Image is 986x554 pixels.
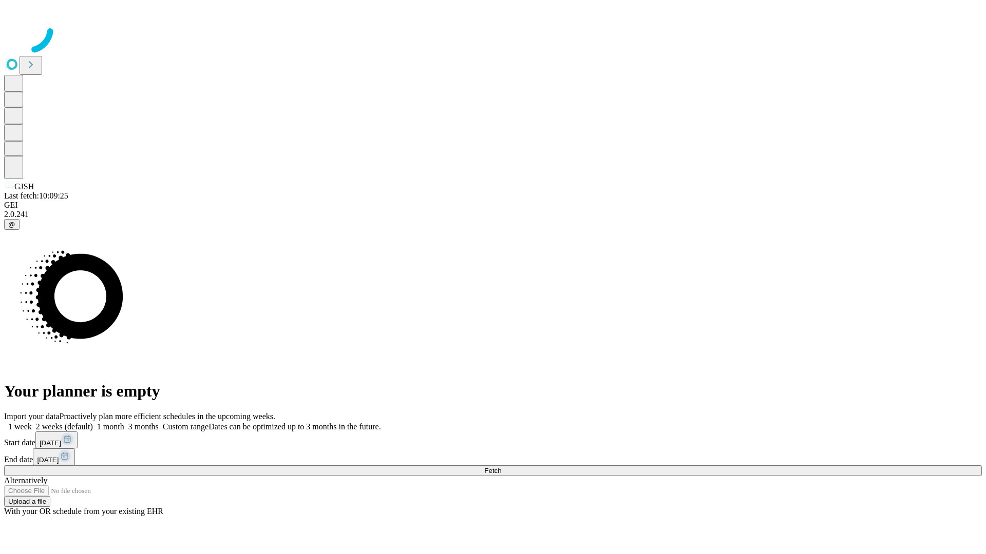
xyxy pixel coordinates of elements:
[4,496,50,507] button: Upload a file
[4,412,60,421] span: Import your data
[163,422,208,431] span: Custom range
[4,382,982,401] h1: Your planner is empty
[36,422,93,431] span: 2 weeks (default)
[4,201,982,210] div: GEI
[4,191,68,200] span: Last fetch: 10:09:25
[484,467,501,474] span: Fetch
[208,422,381,431] span: Dates can be optimized up to 3 months in the future.
[4,210,982,219] div: 2.0.241
[4,448,982,465] div: End date
[8,221,15,228] span: @
[4,507,163,516] span: With your OR schedule from your existing EHR
[37,456,59,464] span: [DATE]
[40,439,61,447] span: [DATE]
[60,412,275,421] span: Proactively plan more efficient schedules in the upcoming weeks.
[8,422,32,431] span: 1 week
[14,182,34,191] span: GJSH
[4,476,47,485] span: Alternatively
[4,219,20,230] button: @
[4,431,982,448] div: Start date
[97,422,124,431] span: 1 month
[4,465,982,476] button: Fetch
[35,431,78,448] button: [DATE]
[33,448,75,465] button: [DATE]
[128,422,159,431] span: 3 months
